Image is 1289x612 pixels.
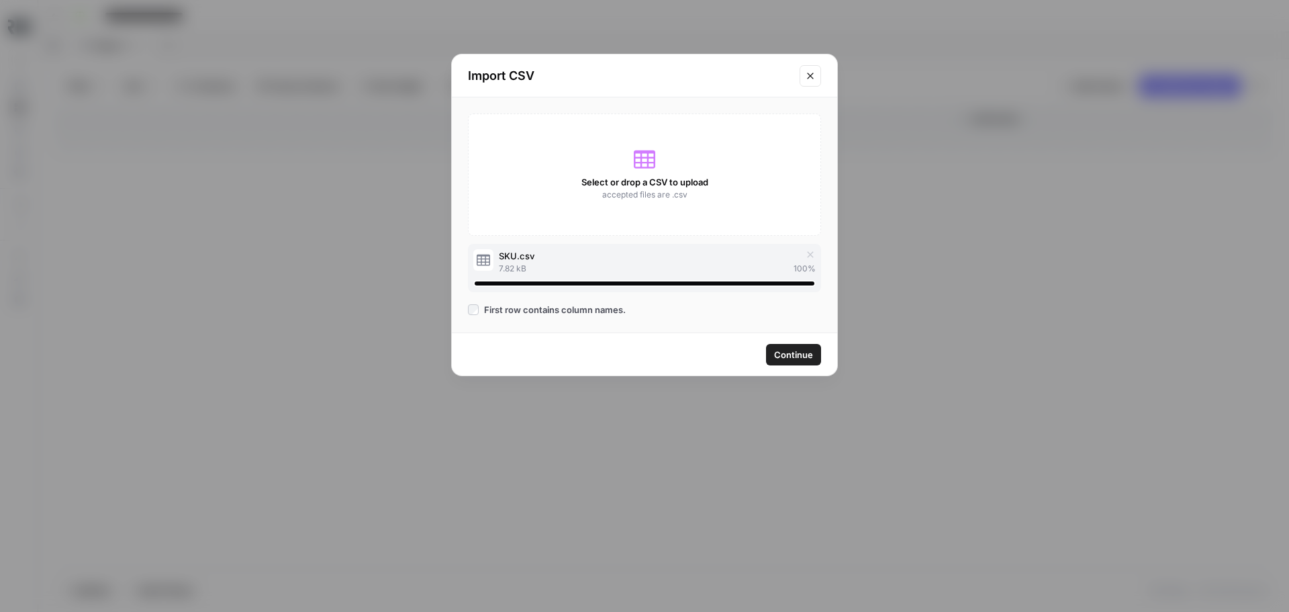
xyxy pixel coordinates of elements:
span: First row contains column names. [484,303,626,316]
button: Close modal [800,65,821,87]
input: First row contains column names. [468,304,479,315]
span: accepted files are .csv [602,189,687,201]
span: 100 % [794,263,816,275]
h2: Import CSV [468,67,792,85]
span: 7.82 kB [499,263,526,275]
span: Continue [774,348,813,361]
button: Continue [766,344,821,365]
span: Select or drop a CSV to upload [581,175,708,189]
span: SKU.csv [499,249,534,263]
